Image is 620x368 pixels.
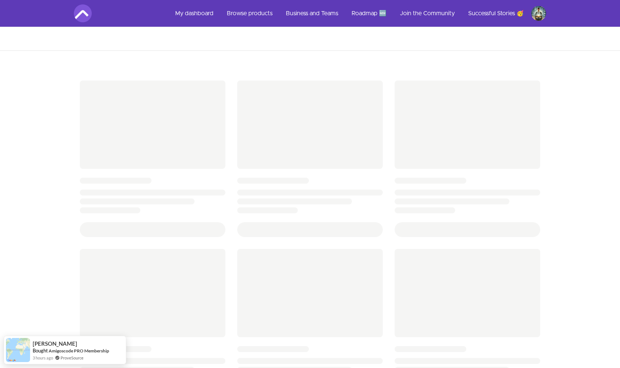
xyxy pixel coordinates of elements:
[169,4,546,22] nav: Main
[462,4,530,22] a: Successful Stories 🥳
[394,4,461,22] a: Join the Community
[6,338,30,362] img: provesource social proof notification image
[531,6,546,21] img: Profile image for Darshan
[346,4,392,22] a: Roadmap 🆕
[33,355,53,361] span: 3 hours ago
[280,4,344,22] a: Business and Teams
[33,341,77,347] span: [PERSON_NAME]
[169,4,219,22] a: My dashboard
[33,348,48,354] span: Bought
[61,355,84,360] a: ProveSource
[49,348,109,354] a: Amigoscode PRO Membership
[74,4,92,22] img: Amigoscode logo
[221,4,278,22] a: Browse products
